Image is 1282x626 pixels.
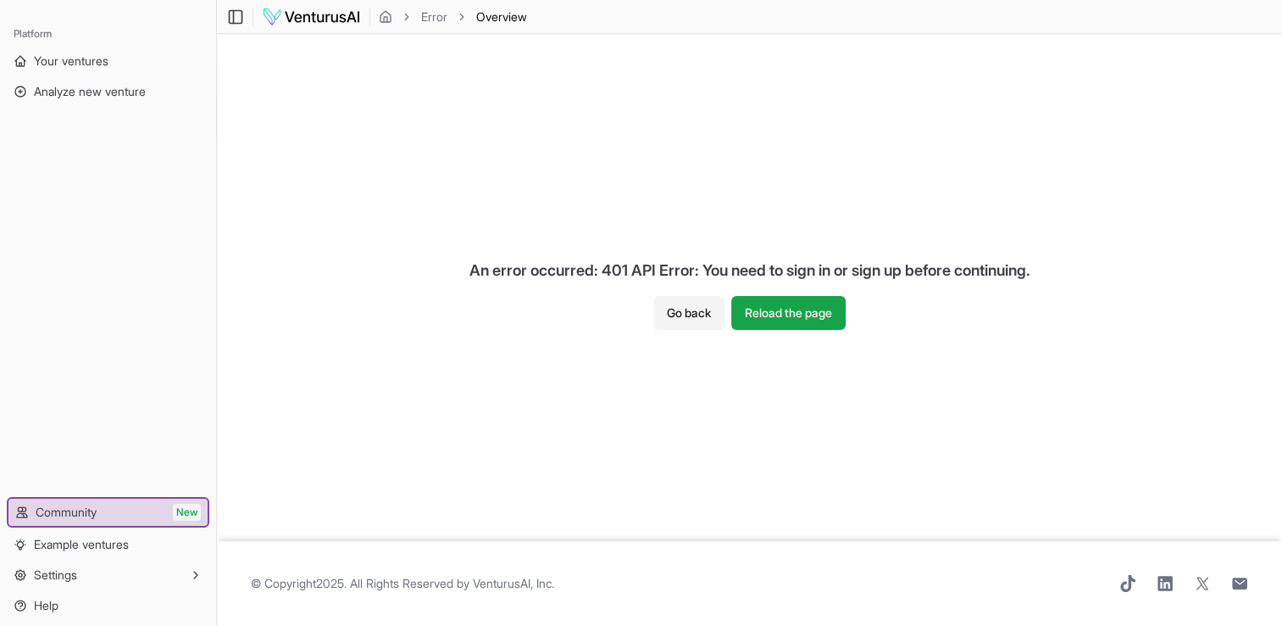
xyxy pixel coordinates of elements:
[731,296,846,330] button: Reload the page
[379,8,527,25] nav: breadcrumb
[34,597,58,614] span: Help
[36,504,97,521] span: Community
[251,575,554,592] span: © Copyright 2025 . All Rights Reserved by .
[473,576,552,590] a: VenturusAI, Inc
[7,562,209,589] button: Settings
[421,8,447,25] a: Error
[34,536,129,553] span: Example ventures
[7,20,209,48] div: Platform
[456,245,1044,296] div: An error occurred: 401 API Error: You need to sign in or sign up before continuing.
[173,504,201,521] span: New
[34,83,146,100] span: Analyze new venture
[7,78,209,105] a: Analyze new venture
[34,53,108,70] span: Your ventures
[8,499,208,526] a: CommunityNew
[653,296,724,330] button: Go back
[7,48,209,75] a: Your ventures
[7,531,209,558] a: Example ventures
[34,567,77,584] span: Settings
[476,8,527,25] span: Overview
[262,7,361,27] img: logo
[7,592,209,619] a: Help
